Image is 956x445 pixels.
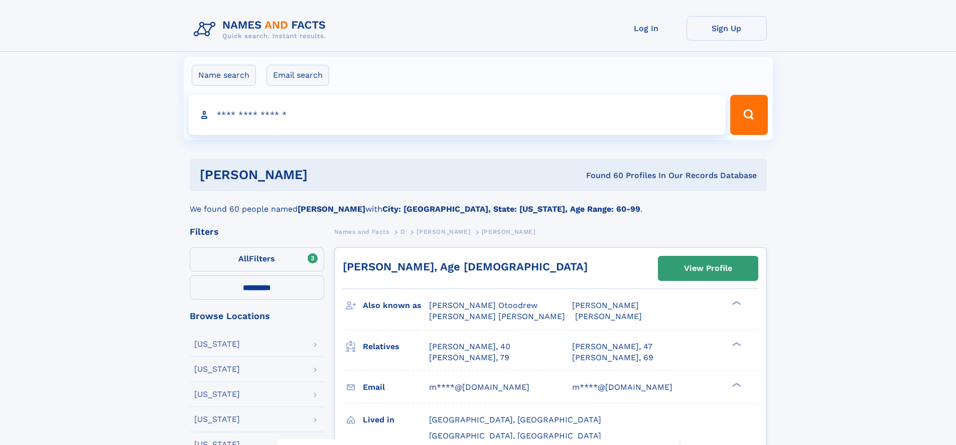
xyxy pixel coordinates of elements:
[482,228,535,235] span: [PERSON_NAME]
[190,227,324,236] div: Filters
[730,300,742,307] div: ❯
[572,352,653,363] a: [PERSON_NAME], 69
[194,415,240,423] div: [US_STATE]
[417,225,470,238] a: [PERSON_NAME]
[730,341,742,347] div: ❯
[298,204,365,214] b: [PERSON_NAME]
[343,260,588,273] a: [PERSON_NAME], Age [DEMOGRAPHIC_DATA]
[190,312,324,321] div: Browse Locations
[192,65,256,86] label: Name search
[363,338,429,355] h3: Relatives
[730,95,767,135] button: Search Button
[190,247,324,271] label: Filters
[400,228,405,235] span: D
[417,228,470,235] span: [PERSON_NAME]
[363,379,429,396] h3: Email
[429,431,601,440] span: [GEOGRAPHIC_DATA], [GEOGRAPHIC_DATA]
[572,301,639,310] span: [PERSON_NAME]
[429,341,510,352] a: [PERSON_NAME], 40
[575,312,642,321] span: [PERSON_NAME]
[363,411,429,428] h3: Lived in
[194,340,240,348] div: [US_STATE]
[606,16,687,41] a: Log In
[447,170,757,181] div: Found 60 Profiles In Our Records Database
[730,381,742,388] div: ❯
[363,297,429,314] h3: Also known as
[189,95,726,135] input: search input
[684,257,732,280] div: View Profile
[429,352,509,363] a: [PERSON_NAME], 79
[200,169,447,181] h1: [PERSON_NAME]
[194,390,240,398] div: [US_STATE]
[190,16,334,43] img: Logo Names and Facts
[429,415,601,424] span: [GEOGRAPHIC_DATA], [GEOGRAPHIC_DATA]
[334,225,389,238] a: Names and Facts
[190,191,767,215] div: We found 60 people named with .
[687,16,767,41] a: Sign Up
[266,65,329,86] label: Email search
[572,341,652,352] a: [PERSON_NAME], 47
[429,301,537,310] span: [PERSON_NAME] Otoodrew
[194,365,240,373] div: [US_STATE]
[238,254,249,263] span: All
[400,225,405,238] a: D
[658,256,758,280] a: View Profile
[429,312,565,321] span: [PERSON_NAME] [PERSON_NAME]
[382,204,640,214] b: City: [GEOGRAPHIC_DATA], State: [US_STATE], Age Range: 60-99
